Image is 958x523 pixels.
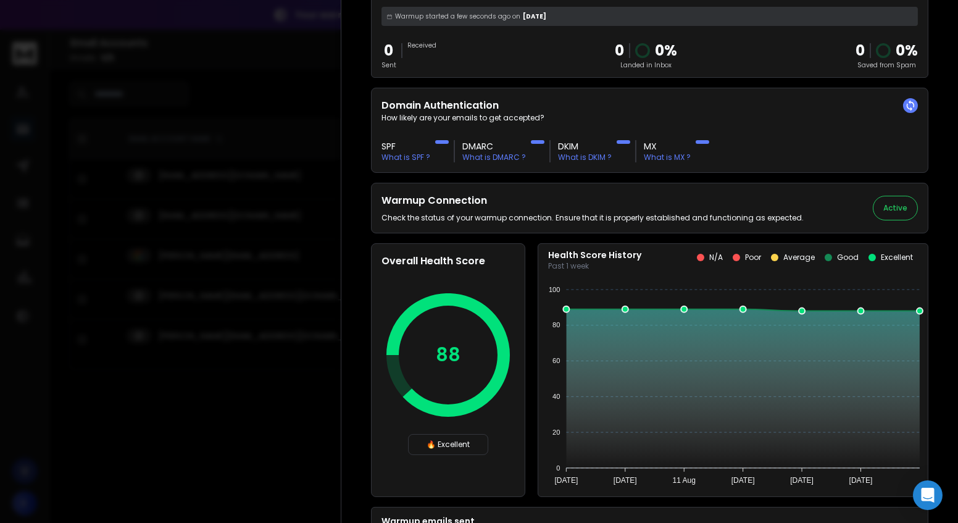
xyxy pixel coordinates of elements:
h3: SPF [381,140,430,153]
h2: Warmup Connection [381,193,804,208]
p: What is DMARC ? [462,153,526,162]
p: Poor [745,253,761,262]
div: Open Intercom Messenger [913,480,943,510]
div: 🔥 Excellent [408,434,488,455]
tspan: 100 [549,286,560,293]
p: 0 % [896,41,918,61]
p: What is SPF ? [381,153,430,162]
strong: 0 [856,40,865,61]
p: N/A [709,253,723,262]
p: 0 [381,41,396,61]
p: Received [407,41,436,50]
h2: Domain Authentication [381,98,918,113]
p: What is MX ? [644,153,691,162]
p: Saved from Spam [856,61,918,70]
h3: DKIM [558,140,612,153]
tspan: [DATE] [731,476,755,485]
p: Landed in Inbox [615,61,677,70]
p: Check the status of your warmup connection. Ensure that it is properly established and functionin... [381,213,804,223]
p: How likely are your emails to get accepted? [381,113,918,123]
h3: MX [644,140,691,153]
tspan: [DATE] [554,476,578,485]
p: Good [837,253,859,262]
tspan: [DATE] [790,476,814,485]
p: Sent [381,61,396,70]
tspan: 80 [552,321,560,328]
button: Active [873,196,918,220]
tspan: 40 [552,393,560,400]
tspan: [DATE] [614,476,637,485]
tspan: 60 [552,357,560,364]
div: [DATE] [381,7,918,26]
tspan: 11 Aug [673,476,696,485]
tspan: [DATE] [849,476,873,485]
tspan: 20 [552,429,560,436]
p: Past 1 week [548,261,641,271]
tspan: 0 [556,464,560,472]
p: Average [783,253,815,262]
p: 0 [615,41,624,61]
h3: DMARC [462,140,526,153]
p: 0 % [655,41,677,61]
h2: Overall Health Score [381,254,515,269]
p: Health Score History [548,249,641,261]
p: Excellent [881,253,913,262]
p: 88 [436,344,460,366]
span: Warmup started a few seconds ago on [395,12,520,21]
p: What is DKIM ? [558,153,612,162]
